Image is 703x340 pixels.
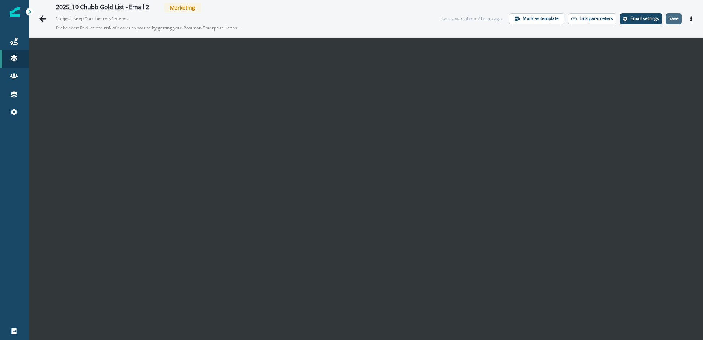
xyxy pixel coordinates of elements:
[568,13,616,24] button: Link parameters
[685,13,697,24] button: Actions
[164,3,201,12] span: Marketing
[56,12,130,22] p: Subject: Keep Your Secrets Safe with Postman Enterprise
[580,16,613,21] p: Link parameters
[56,22,240,34] p: Preheader: Reduce the risk of secret exposure by getting your Postman Enterprise license. Request...
[523,16,559,21] p: Mark as template
[630,16,659,21] p: Email settings
[620,13,662,24] button: Settings
[35,11,50,26] button: Go back
[56,4,149,12] div: 2025_10 Chubb Gold List - Email 2
[666,13,682,24] button: Save
[669,16,679,21] p: Save
[10,7,20,17] img: Inflection
[509,13,564,24] button: Mark as template
[442,15,502,22] div: Last saved about 2 hours ago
